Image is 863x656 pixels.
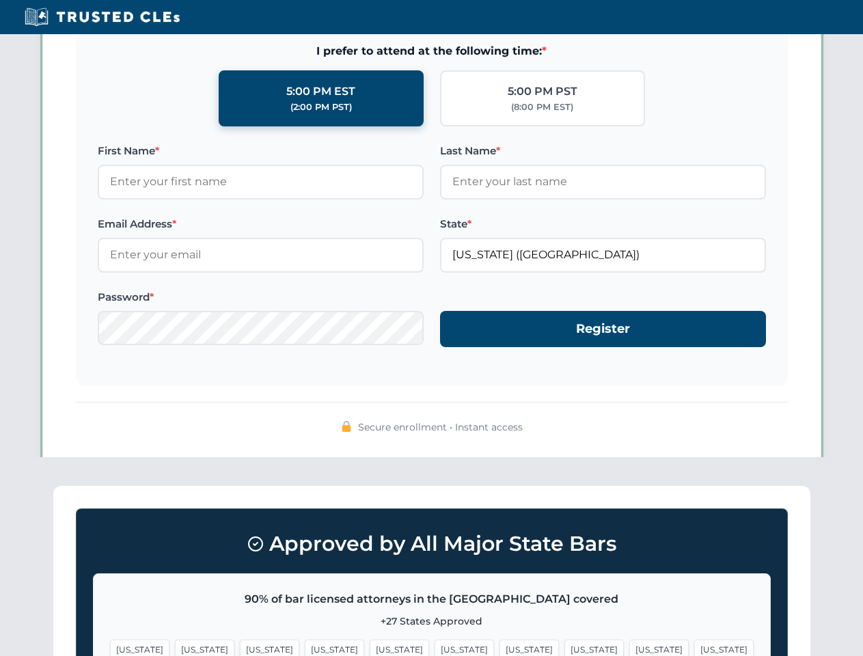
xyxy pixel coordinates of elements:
[110,590,754,608] p: 90% of bar licensed attorneys in the [GEOGRAPHIC_DATA] covered
[440,165,766,199] input: Enter your last name
[98,42,766,60] span: I prefer to attend at the following time:
[98,289,424,305] label: Password
[93,525,771,562] h3: Approved by All Major State Bars
[440,311,766,347] button: Register
[440,143,766,159] label: Last Name
[286,83,355,100] div: 5:00 PM EST
[290,100,352,114] div: (2:00 PM PST)
[98,143,424,159] label: First Name
[341,421,352,432] img: 🔒
[440,238,766,272] input: Florida (FL)
[508,83,577,100] div: 5:00 PM PST
[440,216,766,232] label: State
[98,216,424,232] label: Email Address
[358,420,523,435] span: Secure enrollment • Instant access
[20,7,184,27] img: Trusted CLEs
[98,238,424,272] input: Enter your email
[98,165,424,199] input: Enter your first name
[511,100,573,114] div: (8:00 PM EST)
[110,614,754,629] p: +27 States Approved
